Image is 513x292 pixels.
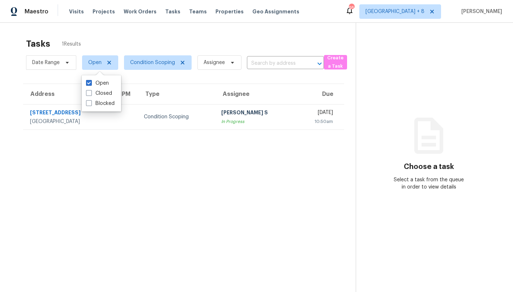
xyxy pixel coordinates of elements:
[252,8,299,15] span: Geo Assignments
[302,118,333,125] div: 10:50am
[296,84,345,104] th: Due
[404,163,454,170] h3: Choose a task
[69,8,84,15] span: Visits
[124,8,157,15] span: Work Orders
[62,41,81,48] span: 1 Results
[144,113,210,120] div: Condition Scoping
[86,90,112,97] label: Closed
[110,84,138,104] th: HPM
[86,80,109,87] label: Open
[328,54,343,71] span: Create a Task
[215,84,295,104] th: Assignee
[86,100,115,107] label: Blocked
[165,9,180,14] span: Tasks
[26,40,50,47] h2: Tasks
[25,8,48,15] span: Maestro
[458,8,502,15] span: [PERSON_NAME]
[393,176,465,191] div: Select a task from the queue in order to view details
[365,8,424,15] span: [GEOGRAPHIC_DATA] + 8
[324,55,347,69] button: Create a Task
[215,8,244,15] span: Properties
[30,118,104,125] div: [GEOGRAPHIC_DATA]
[221,118,290,125] div: In Progress
[32,59,60,66] span: Date Range
[30,109,104,118] div: [STREET_ADDRESS]
[88,59,102,66] span: Open
[349,4,354,12] div: 95
[93,8,115,15] span: Projects
[189,8,207,15] span: Teams
[221,109,290,118] div: [PERSON_NAME] S
[247,58,304,69] input: Search by address
[23,84,110,104] th: Address
[302,109,333,118] div: [DATE]
[138,84,216,104] th: Type
[130,59,175,66] span: Condition Scoping
[204,59,225,66] span: Assignee
[315,59,325,69] button: Open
